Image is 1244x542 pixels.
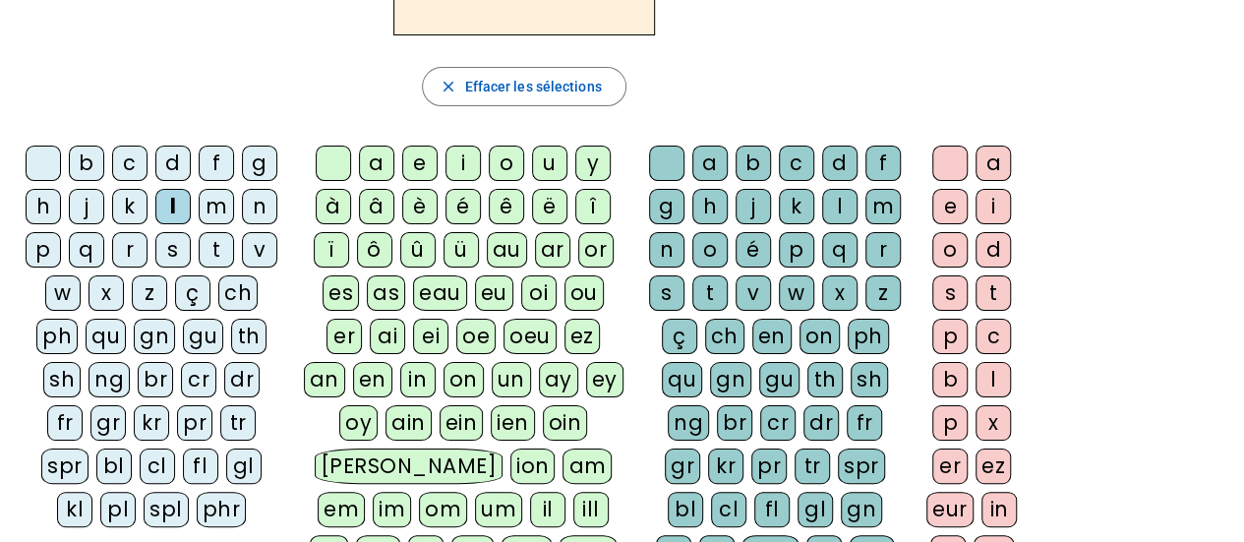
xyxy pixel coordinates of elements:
div: ç [662,319,697,354]
div: â [359,189,394,224]
div: un [492,362,531,397]
div: z [865,275,901,311]
div: a [692,146,728,181]
div: eau [413,275,467,311]
div: ph [848,319,889,354]
div: p [779,232,814,268]
div: tr [220,405,256,441]
div: ng [89,362,130,397]
div: l [976,362,1011,397]
div: gu [759,362,800,397]
div: bl [96,449,132,484]
div: in [400,362,436,397]
div: dr [803,405,839,441]
div: j [736,189,771,224]
div: ain [385,405,432,441]
div: cl [140,449,175,484]
div: er [326,319,362,354]
div: cr [760,405,796,441]
div: oi [521,275,557,311]
div: i [976,189,1011,224]
div: oin [543,405,588,441]
div: c [779,146,814,181]
div: m [199,189,234,224]
div: v [736,275,771,311]
div: ch [705,319,744,354]
span: Effacer les sélections [464,75,601,98]
div: as [367,275,405,311]
div: or [578,232,614,268]
div: r [112,232,148,268]
div: r [865,232,901,268]
div: ai [370,319,405,354]
div: kl [57,492,92,527]
div: spl [144,492,189,527]
div: s [155,232,191,268]
div: pr [751,449,787,484]
div: x [822,275,858,311]
div: l [822,189,858,224]
div: w [779,275,814,311]
div: phr [197,492,247,527]
div: û [400,232,436,268]
div: n [242,189,277,224]
div: cr [181,362,216,397]
div: gr [665,449,700,484]
div: th [231,319,267,354]
div: er [932,449,968,484]
div: m [865,189,901,224]
div: ê [489,189,524,224]
div: cl [711,492,746,527]
div: sh [851,362,888,397]
div: em [318,492,365,527]
div: im [373,492,411,527]
div: oy [339,405,378,441]
div: ï [314,232,349,268]
div: o [692,232,728,268]
div: ch [218,275,258,311]
div: ei [413,319,448,354]
div: eur [926,492,974,527]
div: pl [100,492,136,527]
div: x [976,405,1011,441]
div: br [138,362,173,397]
div: ey [586,362,623,397]
div: p [932,405,968,441]
div: ô [357,232,392,268]
div: q [822,232,858,268]
div: ë [532,189,567,224]
div: o [932,232,968,268]
div: k [112,189,148,224]
div: w [45,275,81,311]
div: v [242,232,277,268]
button: Effacer les sélections [422,67,625,106]
div: gn [841,492,882,527]
div: h [692,189,728,224]
div: f [199,146,234,181]
div: um [475,492,522,527]
div: ng [668,405,709,441]
div: d [822,146,858,181]
div: ay [539,362,578,397]
div: in [981,492,1017,527]
div: gl [798,492,833,527]
div: en [752,319,792,354]
div: h [26,189,61,224]
div: p [26,232,61,268]
div: fl [754,492,790,527]
div: b [69,146,104,181]
mat-icon: close [439,78,456,95]
div: am [563,449,612,484]
div: kr [134,405,169,441]
div: pr [177,405,212,441]
div: d [976,232,1011,268]
div: gr [90,405,126,441]
div: i [445,146,481,181]
div: ein [440,405,484,441]
div: tr [795,449,830,484]
div: ü [444,232,479,268]
div: à [316,189,351,224]
div: au [487,232,527,268]
div: fr [847,405,882,441]
div: gu [183,319,223,354]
